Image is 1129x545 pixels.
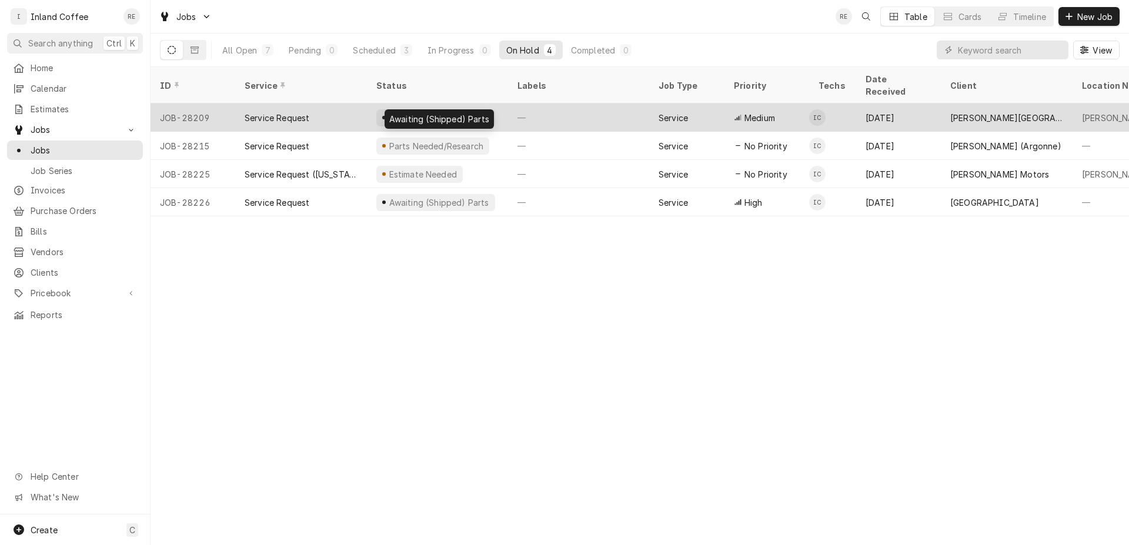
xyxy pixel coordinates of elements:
[7,99,143,119] a: Estimates
[245,196,309,209] div: Service Request
[856,103,941,132] div: [DATE]
[7,467,143,486] a: Go to Help Center
[659,196,688,209] div: Service
[7,79,143,98] a: Calendar
[836,8,852,25] div: Ruth Easley's Avatar
[7,487,143,507] a: Go to What's New
[328,44,335,56] div: 0
[508,103,649,132] div: —
[123,8,140,25] div: Ruth Easley's Avatar
[622,44,629,56] div: 0
[659,112,688,124] div: Service
[7,58,143,78] a: Home
[571,44,615,56] div: Completed
[151,132,235,160] div: JOB-28215
[744,112,775,124] span: Medium
[1013,11,1046,23] div: Timeline
[809,109,826,126] div: IC
[856,188,941,216] div: [DATE]
[809,138,826,154] div: Inland Coffee and Beverage (Service Company)'s Avatar
[744,168,787,180] span: No Priority
[856,160,941,188] div: [DATE]
[508,132,649,160] div: —
[546,44,553,56] div: 4
[809,194,826,210] div: Inland Coffee and Beverage (Service Company)'s Avatar
[31,205,137,217] span: Purchase Orders
[160,79,223,92] div: ID
[1073,41,1120,59] button: View
[1058,7,1120,26] button: New Job
[950,140,1061,152] div: [PERSON_NAME] (Argonne)
[353,44,395,56] div: Scheduled
[151,188,235,216] div: JOB-28226
[7,305,143,325] a: Reports
[7,33,143,54] button: Search anythingCtrlK
[958,41,1063,59] input: Keyword search
[7,120,143,139] a: Go to Jobs
[809,138,826,154] div: IC
[7,263,143,282] a: Clients
[31,62,137,74] span: Home
[31,525,58,535] span: Create
[123,8,140,25] div: RE
[7,222,143,241] a: Bills
[264,44,271,56] div: 7
[28,37,93,49] span: Search anything
[31,11,88,23] div: Inland Coffee
[106,37,122,49] span: Ctrl
[31,225,137,238] span: Bills
[222,44,257,56] div: All Open
[31,246,137,258] span: Vendors
[376,79,496,92] div: Status
[388,196,490,209] div: Awaiting (Shipped) Parts
[809,166,826,182] div: IC
[809,166,826,182] div: Inland Coffee and Beverage (Service Company)'s Avatar
[857,7,876,26] button: Open search
[508,160,649,188] div: —
[958,11,982,23] div: Cards
[7,283,143,303] a: Go to Pricebook
[31,123,119,136] span: Jobs
[904,11,927,23] div: Table
[388,140,485,152] div: Parts Needed/Research
[659,168,688,180] div: Service
[866,73,929,98] div: Date Received
[31,266,137,279] span: Clients
[129,524,135,536] span: C
[950,79,1061,92] div: Client
[154,7,216,26] a: Go to Jobs
[819,79,847,92] div: Techs
[31,491,136,503] span: What's New
[31,309,137,321] span: Reports
[245,112,309,124] div: Service Request
[388,168,458,180] div: Estimate Needed
[31,184,137,196] span: Invoices
[517,79,640,92] div: Labels
[506,44,539,56] div: On Hold
[809,194,826,210] div: IC
[7,161,143,180] a: Job Series
[508,188,649,216] div: —
[31,287,119,299] span: Pricebook
[245,140,309,152] div: Service Request
[151,103,235,132] div: JOB-28209
[950,112,1063,124] div: [PERSON_NAME][GEOGRAPHIC_DATA]
[151,160,235,188] div: JOB-28225
[31,103,137,115] span: Estimates
[31,144,137,156] span: Jobs
[289,44,321,56] div: Pending
[31,165,137,177] span: Job Series
[7,180,143,200] a: Invoices
[31,470,136,483] span: Help Center
[482,44,489,56] div: 0
[403,44,410,56] div: 3
[385,109,494,129] div: Awaiting (Shipped) Parts
[427,44,475,56] div: In Progress
[245,168,358,180] div: Service Request ([US_STATE])
[176,11,196,23] span: Jobs
[245,79,355,92] div: Service
[659,140,688,152] div: Service
[659,79,715,92] div: Job Type
[31,82,137,95] span: Calendar
[7,141,143,160] a: Jobs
